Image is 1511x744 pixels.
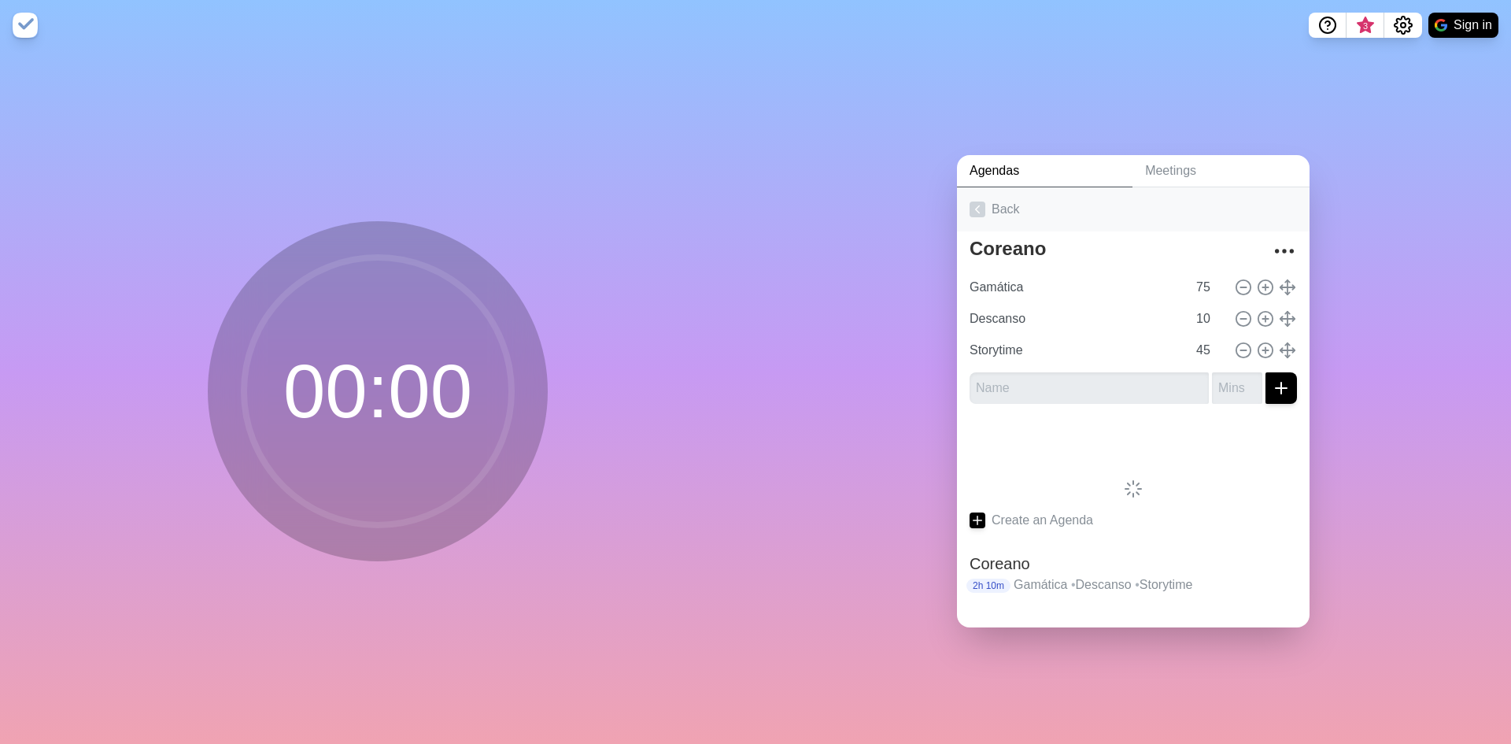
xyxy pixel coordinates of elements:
[1384,13,1422,38] button: Settings
[970,372,1209,404] input: Name
[957,498,1310,542] a: Create an Agenda
[957,155,1132,187] a: Agendas
[1135,578,1140,591] span: •
[1071,578,1076,591] span: •
[1428,13,1498,38] button: Sign in
[13,13,38,38] img: timeblocks logo
[1212,372,1262,404] input: Mins
[963,303,1187,335] input: Name
[1309,13,1347,38] button: Help
[1269,235,1300,267] button: More
[1435,19,1447,31] img: google logo
[966,579,1010,593] p: 2h 10m
[970,552,1297,576] h2: Coreano
[1347,13,1384,38] button: What’s new
[1359,20,1372,32] span: 3
[963,272,1187,303] input: Name
[1132,155,1310,187] a: Meetings
[963,335,1187,366] input: Name
[1014,576,1297,594] p: Gamática Descanso Storytime
[957,187,1310,231] a: Back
